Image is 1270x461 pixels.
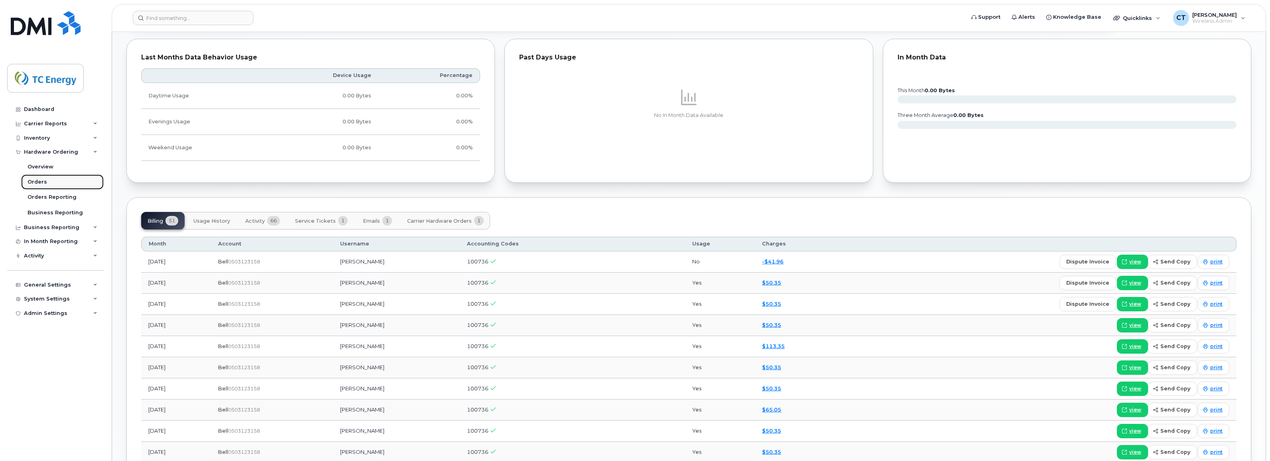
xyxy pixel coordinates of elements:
span: Bell [218,427,228,434]
a: Support [966,9,1006,25]
span: Bell [218,322,228,328]
td: [PERSON_NAME] [333,378,460,400]
a: view [1117,318,1148,332]
span: 100736 [467,258,488,265]
span: 100736 [467,301,488,307]
span: Bell [218,406,228,413]
a: print [1198,297,1229,311]
span: send copy [1160,385,1190,392]
td: [PERSON_NAME] [333,357,460,378]
tr: Weekdays from 6:00pm to 8:00am [141,109,480,135]
span: 66 [267,216,280,226]
span: 0503123158 [228,386,260,392]
td: 0.00 Bytes [266,83,379,109]
span: send copy [1160,279,1190,287]
td: Yes [685,378,755,400]
a: print [1198,382,1229,396]
span: 100736 [467,364,488,370]
a: $50.35 [762,279,781,286]
span: 1 [338,216,348,226]
td: [PERSON_NAME] [333,421,460,442]
button: send copy [1148,360,1197,375]
button: send copy [1148,445,1197,459]
td: Daytime Usage [141,83,266,109]
span: 0503123158 [228,259,260,265]
span: dispute invoice [1066,279,1109,287]
a: print [1198,318,1229,332]
th: Charges [755,237,838,251]
button: send copy [1148,255,1197,269]
a: $50.35 [762,364,781,370]
span: CT [1176,13,1186,23]
span: 0503123158 [228,364,260,370]
a: view [1117,297,1148,311]
span: Bell [218,364,228,370]
th: Percentage [378,68,480,83]
span: view [1129,449,1141,456]
td: 0.00 Bytes [266,135,379,161]
td: 0.00% [378,109,480,135]
td: [DATE] [141,378,211,400]
a: $50.35 [762,301,781,307]
th: Account [211,237,333,251]
span: Knowledge Base [1053,13,1101,21]
span: Bell [218,301,228,307]
a: view [1117,445,1148,459]
td: Yes [685,400,755,421]
span: send copy [1160,427,1190,435]
button: send copy [1148,276,1197,290]
td: Yes [685,336,755,357]
a: print [1198,424,1229,438]
a: view [1117,339,1148,354]
span: print [1210,427,1223,435]
button: dispute invoice [1059,255,1116,269]
span: view [1129,301,1141,308]
text: this month [897,87,955,93]
span: print [1210,364,1223,371]
td: Yes [685,273,755,294]
td: [DATE] [141,400,211,421]
a: Alerts [1006,9,1041,25]
a: $50.35 [762,449,781,455]
a: $65.05 [762,406,781,413]
a: print [1198,403,1229,417]
a: print [1198,360,1229,375]
span: Support [978,13,1000,21]
th: Usage [685,237,755,251]
button: send copy [1148,382,1197,396]
span: print [1210,279,1223,287]
a: $50.35 [762,322,781,328]
tr: Friday from 6:00pm to Monday 8:00am [141,135,480,161]
td: Yes [685,294,755,315]
span: Alerts [1018,13,1035,21]
span: [PERSON_NAME] [1192,12,1237,18]
iframe: Messenger Launcher [1235,426,1264,455]
td: [PERSON_NAME] [333,273,460,294]
button: send copy [1148,318,1197,332]
span: 0503123158 [228,322,260,328]
td: [PERSON_NAME] [333,400,460,421]
span: print [1210,406,1223,414]
td: No [685,251,755,273]
span: 100736 [467,322,488,328]
span: send copy [1160,448,1190,456]
span: Emails [363,218,380,224]
th: Username [333,237,460,251]
span: Bell [218,279,228,286]
th: Accounting Codes [460,237,685,251]
td: [DATE] [141,421,211,442]
td: [DATE] [141,336,211,357]
span: print [1210,322,1223,329]
span: 0503123158 [228,428,260,434]
a: view [1117,360,1148,375]
span: Bell [218,343,228,349]
a: print [1198,445,1229,459]
span: send copy [1160,258,1190,265]
span: 100736 [467,449,488,455]
span: 1 [474,216,484,226]
span: send copy [1160,300,1190,308]
a: $50.35 [762,385,781,392]
span: send copy [1160,321,1190,329]
td: [PERSON_NAME] [333,294,460,315]
text: three month average [897,112,984,118]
